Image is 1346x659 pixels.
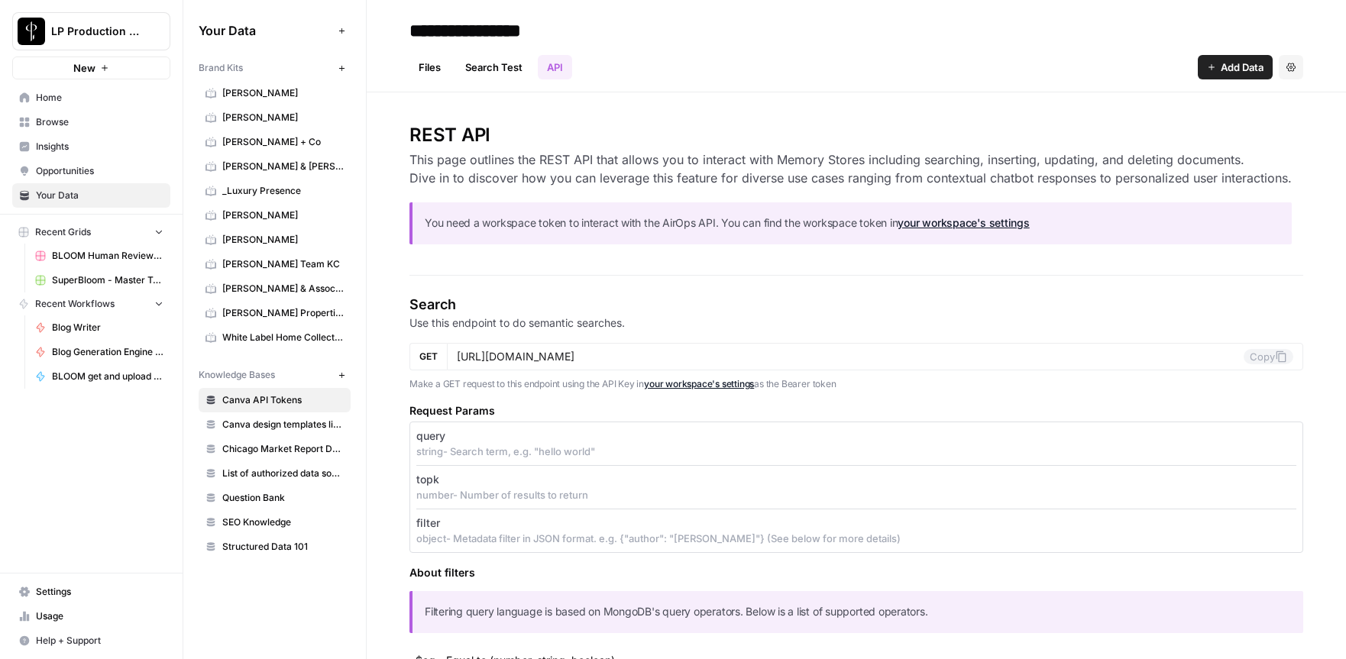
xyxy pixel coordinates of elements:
a: List of authorized data sources for blog articles [199,461,351,486]
span: Canva API Tokens [222,393,344,407]
button: Add Data [1198,55,1273,79]
span: SuperBloom - Master Topic List [52,273,163,287]
p: Use this endpoint to do semantic searches. [409,315,1303,331]
a: Home [12,86,170,110]
p: filter [416,515,440,531]
a: [PERSON_NAME] [199,203,351,228]
span: [PERSON_NAME] [222,208,344,222]
span: Insights [36,140,163,153]
span: White Label Home Collective [222,331,344,344]
a: Settings [12,580,170,604]
a: [PERSON_NAME] [199,81,351,105]
a: Your Data [12,183,170,208]
button: Recent Workflows [12,292,170,315]
span: Settings [36,585,163,599]
span: LP Production Workloads [51,24,144,39]
span: Help + Support [36,634,163,648]
a: [PERSON_NAME] [199,105,351,130]
span: Blog Writer [52,321,163,334]
button: New [12,57,170,79]
a: BLOOM get and upload media [28,364,170,389]
span: Recent Grids [35,225,91,239]
span: [PERSON_NAME] & [PERSON_NAME] [222,160,344,173]
a: your workspace's settings [898,216,1029,229]
a: [PERSON_NAME] Team KC [199,252,351,276]
a: Browse [12,110,170,134]
span: [PERSON_NAME] Team KC [222,257,344,271]
span: Blog Generation Engine (Writer + Fact Checker) [52,345,163,359]
span: [PERSON_NAME] [222,111,344,124]
button: Recent Grids [12,221,170,244]
a: [PERSON_NAME] & [PERSON_NAME] [199,154,351,179]
span: SEO Knowledge [222,515,344,529]
button: Workspace: LP Production Workloads [12,12,170,50]
a: [PERSON_NAME] [199,228,351,252]
span: [PERSON_NAME] & Associates [222,282,344,296]
a: your workspace's settings [644,378,754,389]
p: object - Metadata filter in JSON format. e.g. {"author": "[PERSON_NAME]"} (See below for more det... [416,531,1296,546]
a: Search Test [456,55,532,79]
span: Canva design templates library [222,418,344,431]
h2: REST API [409,123,1292,147]
h5: Request Params [409,403,1303,418]
span: [PERSON_NAME] + Co [222,135,344,149]
a: Opportunities [12,159,170,183]
a: Canva API Tokens [199,388,351,412]
a: API [538,55,572,79]
a: Blog Generation Engine (Writer + Fact Checker) [28,340,170,364]
button: Help + Support [12,628,170,653]
span: Usage [36,609,163,623]
a: [PERSON_NAME] & Associates [199,276,351,301]
p: Filtering query language is based on MongoDB's query operators. Below is a list of supported oper... [425,603,1291,621]
span: New [73,60,95,76]
span: Your Data [36,189,163,202]
span: [PERSON_NAME] [222,86,344,100]
a: [PERSON_NAME] + Co [199,130,351,154]
span: BLOOM Human Review (ver2) [52,249,163,263]
a: Files [409,55,450,79]
h3: This page outlines the REST API that allows you to interact with Memory Stores including searchin... [409,150,1292,187]
a: SuperBloom - Master Topic List [28,268,170,292]
a: Insights [12,134,170,159]
span: Brand Kits [199,61,243,75]
p: You need a workspace token to interact with the AirOps API. You can find the workspace token in [425,215,1280,232]
button: Copy [1244,349,1293,364]
h5: About filters [409,565,1303,580]
span: GET [419,350,438,363]
p: query [416,428,445,444]
p: number - Number of results to return [416,487,1296,502]
p: Make a GET request to this endpoint using the API Key in as the Bearer token [409,376,1303,392]
span: Chicago Market Report Data [222,442,344,456]
a: Blog Writer [28,315,170,340]
span: BLOOM get and upload media [52,370,163,383]
a: Structured Data 101 [199,535,351,559]
a: Canva design templates library [199,412,351,437]
h4: Search [409,294,1303,315]
p: topk [416,472,439,487]
span: Your Data [199,21,332,40]
a: Chicago Market Report Data [199,437,351,461]
span: Recent Workflows [35,297,115,311]
a: SEO Knowledge [199,510,351,535]
p: string - Search term, e.g. "hello world" [416,444,1296,459]
span: [PERSON_NAME] [222,233,344,247]
a: Question Bank [199,486,351,510]
span: Add Data [1221,60,1263,75]
span: [PERSON_NAME] Properties Team [222,306,344,320]
span: Home [36,91,163,105]
img: LP Production Workloads Logo [18,18,45,45]
span: List of authorized data sources for blog articles [222,467,344,480]
span: _Luxury Presence [222,184,344,198]
span: Structured Data 101 [222,540,344,554]
a: [PERSON_NAME] Properties Team [199,301,351,325]
a: BLOOM Human Review (ver2) [28,244,170,268]
span: Opportunities [36,164,163,178]
span: Knowledge Bases [199,368,275,382]
span: Question Bank [222,491,344,505]
a: White Label Home Collective [199,325,351,350]
span: Browse [36,115,163,129]
a: Usage [12,604,170,628]
a: _Luxury Presence [199,179,351,203]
